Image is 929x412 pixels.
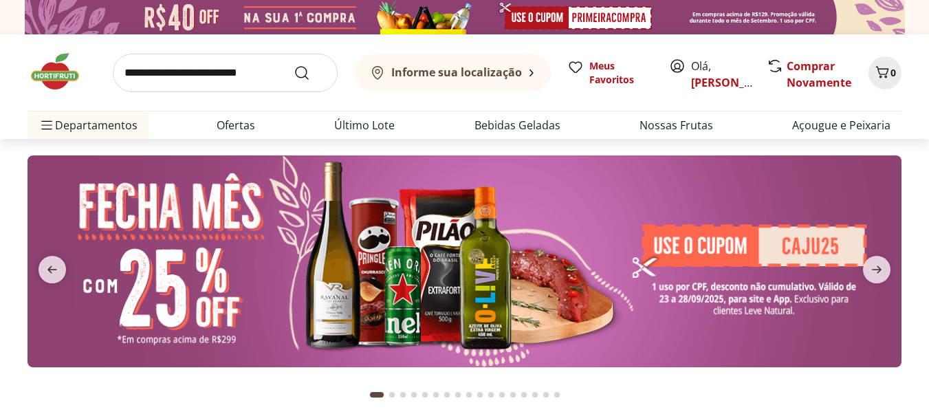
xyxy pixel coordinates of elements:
[294,65,327,81] button: Submit Search
[113,54,338,92] input: search
[386,378,397,411] button: Go to page 2 from fs-carousel
[28,256,77,283] button: previous
[852,256,901,283] button: next
[430,378,441,411] button: Go to page 6 from fs-carousel
[441,378,452,411] button: Go to page 7 from fs-carousel
[39,109,138,142] span: Departamentos
[419,378,430,411] button: Go to page 5 from fs-carousel
[567,59,653,87] a: Meus Favoritos
[691,75,780,90] a: [PERSON_NAME]
[28,51,96,92] img: Hortifruti
[589,59,653,87] span: Meus Favoritos
[787,58,851,90] a: Comprar Novamente
[367,378,386,411] button: Current page from fs-carousel
[397,378,408,411] button: Go to page 3 from fs-carousel
[890,66,896,79] span: 0
[39,109,55,142] button: Menu
[391,65,522,80] b: Informe sua localização
[540,378,551,411] button: Go to page 16 from fs-carousel
[507,378,518,411] button: Go to page 13 from fs-carousel
[640,117,713,133] a: Nossas Frutas
[485,378,496,411] button: Go to page 11 from fs-carousel
[868,56,901,89] button: Carrinho
[474,378,485,411] button: Go to page 10 from fs-carousel
[408,378,419,411] button: Go to page 4 from fs-carousel
[551,378,562,411] button: Go to page 17 from fs-carousel
[474,117,560,133] a: Bebidas Geladas
[463,378,474,411] button: Go to page 9 from fs-carousel
[452,378,463,411] button: Go to page 8 from fs-carousel
[691,58,752,91] span: Olá,
[334,117,395,133] a: Último Lote
[217,117,255,133] a: Ofertas
[28,155,901,367] img: banana
[518,378,529,411] button: Go to page 14 from fs-carousel
[792,117,890,133] a: Açougue e Peixaria
[529,378,540,411] button: Go to page 15 from fs-carousel
[354,54,551,92] button: Informe sua localização
[496,378,507,411] button: Go to page 12 from fs-carousel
